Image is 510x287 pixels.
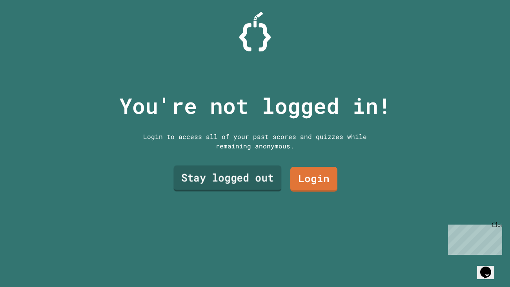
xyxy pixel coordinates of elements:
[477,256,502,279] iframe: chat widget
[173,166,281,192] a: Stay logged out
[3,3,54,50] div: Chat with us now!Close
[137,132,373,151] div: Login to access all of your past scores and quizzes while remaining anonymous.
[445,221,502,255] iframe: chat widget
[239,12,271,51] img: Logo.svg
[119,90,391,122] p: You're not logged in!
[290,167,337,192] a: Login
